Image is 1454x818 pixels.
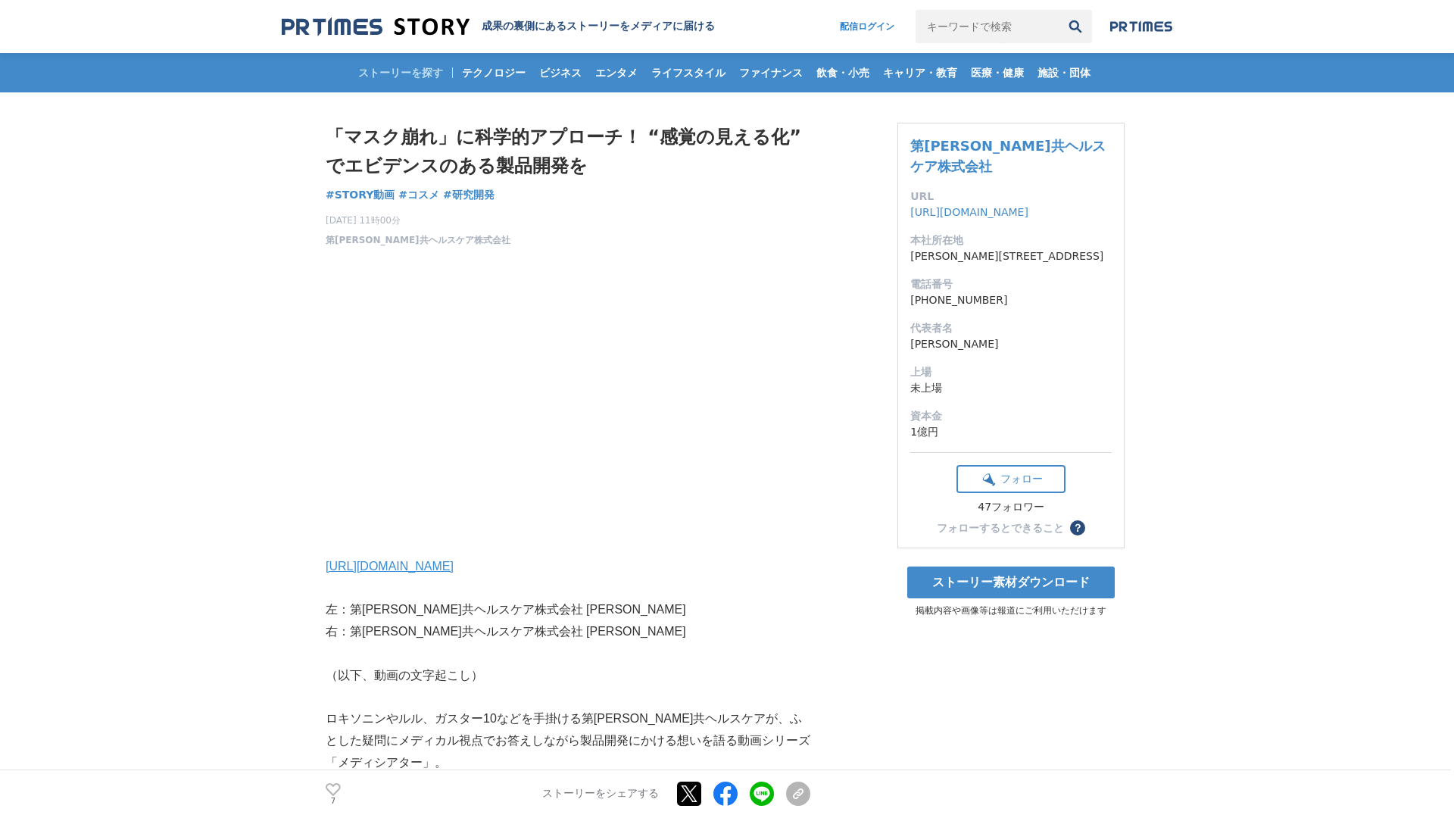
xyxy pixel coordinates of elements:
a: キャリア・教育 [877,53,963,92]
span: ？ [1072,523,1083,533]
p: 左：第[PERSON_NAME]共ヘルスケア株式会社 [PERSON_NAME] [326,599,810,621]
dd: [PHONE_NUMBER] [910,292,1112,308]
a: 第[PERSON_NAME]共ヘルスケア株式会社 [910,138,1105,174]
img: prtimes [1110,20,1172,33]
dd: [PERSON_NAME][STREET_ADDRESS] [910,248,1112,264]
a: [URL][DOMAIN_NAME] [910,206,1028,218]
a: #研究開発 [443,187,495,203]
dt: 上場 [910,364,1112,380]
a: ファイナンス [733,53,809,92]
dt: URL [910,189,1112,204]
dd: 1億円 [910,424,1112,440]
a: #コスメ [398,187,439,203]
a: ストーリー素材ダウンロード [907,567,1115,598]
span: 飲食・小売 [810,66,875,80]
h1: 「マスク崩れ」に科学的アプローチ！ “感覚の見える化”でエビデンスのある製品開発を [326,123,810,181]
dt: 本社所在地 [910,233,1112,248]
dd: [PERSON_NAME] [910,336,1112,352]
p: ストーリーをシェアする [542,788,659,801]
p: ロキソニンやルル、ガスター10などを手掛ける第[PERSON_NAME]共ヘルスケアが、ふとした疑問にメディカル視点でお答えしながら製品開発にかける想いを語る動画シリーズ「メディシアター」。 [326,708,810,773]
input: キーワードで検索 [916,10,1059,43]
span: #コスメ [398,188,439,201]
p: 右：第[PERSON_NAME]共ヘルスケア株式会社 [PERSON_NAME] [326,621,810,643]
span: ビジネス [533,66,588,80]
button: フォロー [956,465,1066,493]
a: 施設・団体 [1031,53,1097,92]
a: [URL][DOMAIN_NAME] [326,560,454,573]
button: ？ [1070,520,1085,535]
span: [DATE] 11時00分 [326,214,510,227]
p: 掲載内容や画像等は報道にご利用いただけます [897,604,1125,617]
a: 第[PERSON_NAME]共ヘルスケア株式会社 [326,233,510,247]
h2: 成果の裏側にあるストーリーをメディアに届ける [482,20,715,33]
dt: 代表者名 [910,320,1112,336]
a: エンタメ [589,53,644,92]
img: 成果の裏側にあるストーリーをメディアに届ける [282,17,470,37]
div: 47フォロワー [956,501,1066,514]
span: キャリア・教育 [877,66,963,80]
a: 医療・健康 [965,53,1030,92]
span: ファイナンス [733,66,809,80]
p: 7 [326,798,341,805]
a: ビジネス [533,53,588,92]
span: ライフスタイル [645,66,732,80]
a: 配信ログイン [825,10,910,43]
span: #STORY動画 [326,188,395,201]
span: #研究開発 [443,188,495,201]
span: 医療・健康 [965,66,1030,80]
span: 施設・団体 [1031,66,1097,80]
span: エンタメ [589,66,644,80]
a: 成果の裏側にあるストーリーをメディアに届ける 成果の裏側にあるストーリーをメディアに届ける [282,17,715,37]
div: フォローするとできること [937,523,1064,533]
a: #STORY動画 [326,187,395,203]
dt: 資本金 [910,408,1112,424]
a: ライフスタイル [645,53,732,92]
a: テクノロジー [456,53,532,92]
p: （以下、動画の文字起こし） [326,665,810,687]
dt: 電話番号 [910,276,1112,292]
button: 検索 [1059,10,1092,43]
a: 飲食・小売 [810,53,875,92]
span: テクノロジー [456,66,532,80]
dd: 未上場 [910,380,1112,396]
